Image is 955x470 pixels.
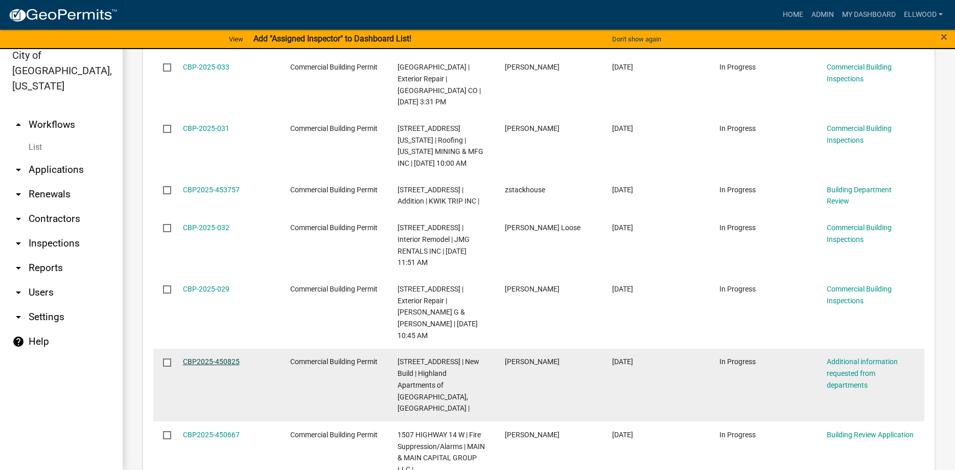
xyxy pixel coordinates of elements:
span: 1700 MINNESOTA ST N | Roofing | MINNESOTA MINING & MFG INC | 08/05/2025 10:00 AM [398,124,483,167]
a: CBP-2025-029 [183,285,229,293]
span: 07/23/2025 [612,186,633,194]
a: CBP-2025-033 [183,63,229,71]
span: Commercial Building Permit [290,186,378,194]
i: arrow_drop_up [12,119,25,131]
i: arrow_drop_down [12,237,25,250]
span: Commercial Building Permit [290,63,378,71]
strong: Add "Assigned Inspector" to Dashboard List! [253,34,411,43]
a: My Dashboard [838,5,900,25]
a: Commercial Building Inspections [827,223,892,243]
i: arrow_drop_down [12,286,25,299]
span: Kristi Andersen Loose [505,223,580,232]
span: 07/31/2025 [612,124,633,132]
span: In Progress [719,285,756,293]
span: zstackhouse [505,186,545,194]
span: 1400 6TH ST N | New Build | Highland Apartments of New Ulm, LLLP | [398,357,479,412]
a: Commercial Building Inspections [827,124,892,144]
span: Commercial Building Permit [290,124,378,132]
span: In Progress [719,431,756,439]
span: 07/16/2025 [612,431,633,439]
i: arrow_drop_down [12,164,25,176]
span: Jennifer Prestwich [505,431,560,439]
a: Building Review Application [827,431,914,439]
a: Additional information requested from departments [827,357,898,389]
button: Don't show again [608,31,665,48]
span: In Progress [719,357,756,366]
a: CBP2025-450667 [183,431,240,439]
button: Close [941,31,947,43]
span: In Progress [719,223,756,232]
a: Building Department Review [827,186,892,206]
span: 07/22/2025 [612,223,633,232]
a: View [225,31,247,48]
span: Commercial Building Permit [290,223,378,232]
span: 1 STATE ST N | Exterior Repair | STATE STREET THEATER CO | 08/05/2025 3:31 PM [398,63,481,106]
span: 07/16/2025 [612,357,633,366]
a: Home [779,5,807,25]
span: In Progress [719,63,756,71]
span: Commercial Building Permit [290,285,378,293]
a: Admin [807,5,838,25]
a: CBP-2025-031 [183,124,229,132]
span: Commercial Building Permit [290,357,378,366]
span: 08/04/2025 [612,63,633,71]
i: arrow_drop_down [12,311,25,323]
i: help [12,335,25,348]
a: Commercial Building Inspections [827,285,892,305]
span: × [941,30,947,44]
a: CBP-2025-032 [183,223,229,232]
span: Doug [505,63,560,71]
span: Randy Poehler [505,285,560,293]
span: 07/22/2025 [612,285,633,293]
span: 120 3RD ST N | Interior Remodel | JMG RENTALS INC | 08/05/2025 11:51 AM [398,223,470,266]
span: Zac Rosenow [505,357,560,366]
span: In Progress [719,124,756,132]
span: 410 1ST ST S | Exterior Repair | RANDALL G & BARBARA J POEHLER | 07/22/2025 10:45 AM [398,285,478,340]
a: CBP2025-450825 [183,357,240,366]
i: arrow_drop_down [12,213,25,225]
span: 1601 BROADWAY ST N | Addition | KWIK TRIP INC | [398,186,479,206]
i: arrow_drop_down [12,188,25,200]
a: Ellwood [900,5,947,25]
i: arrow_drop_down [12,262,25,274]
span: Danny Boyle [505,124,560,132]
span: Commercial Building Permit [290,431,378,439]
span: In Progress [719,186,756,194]
a: CBP2025-453757 [183,186,240,194]
a: Commercial Building Inspections [827,63,892,83]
